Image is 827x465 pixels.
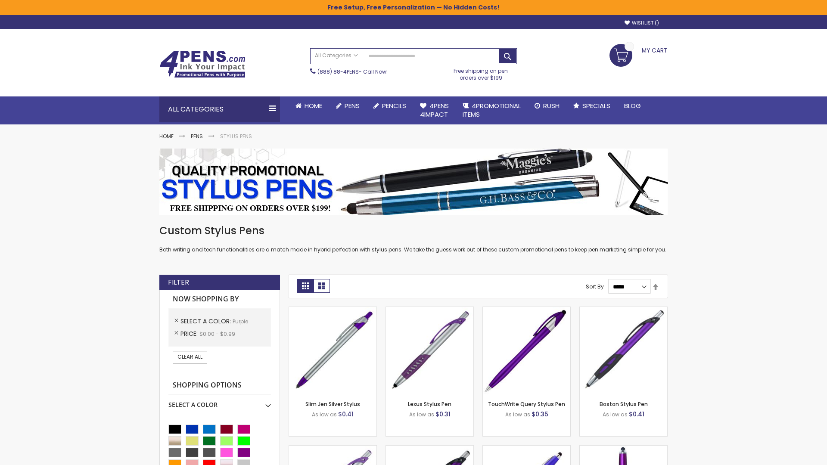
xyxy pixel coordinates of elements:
[488,400,565,408] a: TouchWrite Query Stylus Pen
[408,400,451,408] a: Lexus Stylus Pen
[566,96,617,115] a: Specials
[338,410,354,418] span: $0.41
[483,307,570,314] a: TouchWrite Query Stylus Pen-Purple
[382,101,406,110] span: Pencils
[456,96,528,124] a: 4PROMOTIONALITEMS
[173,351,207,363] a: Clear All
[386,445,473,453] a: Lexus Metallic Stylus Pen-Purple
[409,411,434,418] span: As low as
[220,133,252,140] strong: Stylus Pens
[386,307,473,314] a: Lexus Stylus Pen-Purple
[159,149,668,215] img: Stylus Pens
[168,278,189,287] strong: Filter
[159,133,174,140] a: Home
[600,400,648,408] a: Boston Stylus Pen
[580,307,667,314] a: Boston Stylus Pen-Purple
[367,96,413,115] a: Pencils
[289,96,329,115] a: Home
[289,445,376,453] a: Boston Silver Stylus Pen-Purple
[168,376,271,395] strong: Shopping Options
[505,411,530,418] span: As low as
[168,290,271,308] strong: Now Shopping by
[168,394,271,409] div: Select A Color
[463,101,521,119] span: 4PROMOTIONAL ITEMS
[386,307,473,394] img: Lexus Stylus Pen-Purple
[528,96,566,115] a: Rush
[233,318,248,325] span: Purple
[177,353,202,360] span: Clear All
[532,410,548,418] span: $0.35
[445,64,517,81] div: Free shipping on pen orders over $199
[315,52,358,59] span: All Categories
[199,330,235,338] span: $0.00 - $0.99
[305,400,360,408] a: Slim Jen Silver Stylus
[624,101,641,110] span: Blog
[159,224,668,254] div: Both writing and tech functionalities are a match made in hybrid perfection with stylus pens. We ...
[191,133,203,140] a: Pens
[289,307,376,314] a: Slim Jen Silver Stylus-Purple
[289,307,376,394] img: Slim Jen Silver Stylus-Purple
[582,101,610,110] span: Specials
[345,101,360,110] span: Pens
[543,101,560,110] span: Rush
[603,411,628,418] span: As low as
[625,20,659,26] a: Wishlist
[312,411,337,418] span: As low as
[311,49,362,63] a: All Categories
[317,68,388,75] span: - Call Now!
[180,317,233,325] span: Select A Color
[483,307,570,394] img: TouchWrite Query Stylus Pen-Purple
[159,96,280,122] div: All Categories
[435,410,451,418] span: $0.31
[629,410,644,418] span: $0.41
[159,224,668,238] h1: Custom Stylus Pens
[317,68,359,75] a: (888) 88-4PENS
[180,329,199,338] span: Price
[580,307,667,394] img: Boston Stylus Pen-Purple
[580,445,667,453] a: TouchWrite Command Stylus Pen-Purple
[483,445,570,453] a: Sierra Stylus Twist Pen-Purple
[420,101,449,119] span: 4Pens 4impact
[586,283,604,290] label: Sort By
[413,96,456,124] a: 4Pens4impact
[297,279,314,293] strong: Grid
[617,96,648,115] a: Blog
[159,50,246,78] img: 4Pens Custom Pens and Promotional Products
[305,101,322,110] span: Home
[329,96,367,115] a: Pens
